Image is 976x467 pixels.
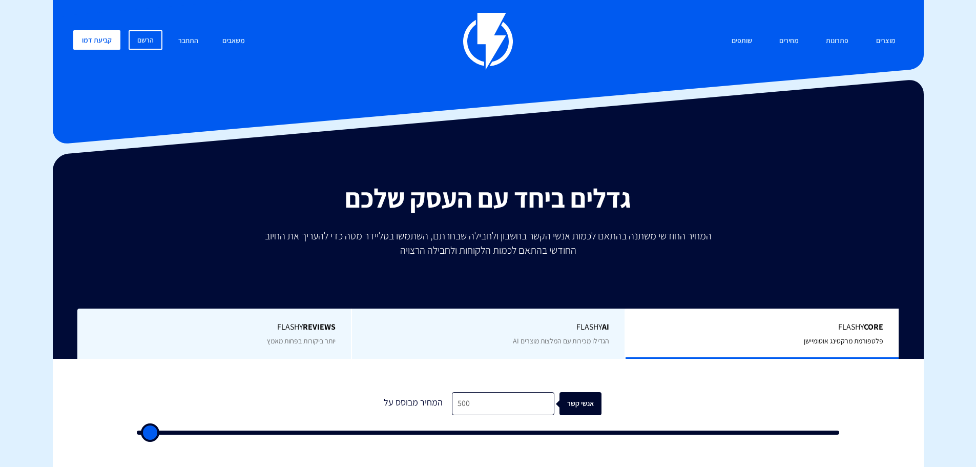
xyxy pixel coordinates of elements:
span: Flashy [367,321,610,333]
b: AI [602,321,609,332]
a: מחירים [772,30,806,52]
div: אנשי קשר [565,392,607,415]
a: משאבים [215,30,253,52]
span: הגדילו מכירות עם המלצות מוצרים AI [513,336,609,346]
span: פלטפורמת מרקטינג אוטומיישן [804,336,883,346]
span: יותר ביקורות בפחות מאמץ [267,336,336,346]
a: קביעת דמו [73,30,120,50]
a: הרשם [129,30,162,50]
div: המחיר מבוסס על [375,392,452,415]
a: התחבר [171,30,206,52]
a: מוצרים [868,30,903,52]
p: המחיר החודשי משתנה בהתאם לכמות אנשי הקשר בחשבון ולחבילה שבחרתם, השתמשו בסליידר מטה כדי להעריך את ... [258,229,719,257]
b: Core [864,321,883,332]
a: פתרונות [818,30,856,52]
a: שותפים [724,30,760,52]
b: REVIEWS [303,321,336,332]
h2: גדלים ביחד עם העסק שלכם [60,184,916,213]
span: Flashy [641,321,883,333]
span: Flashy [93,321,336,333]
